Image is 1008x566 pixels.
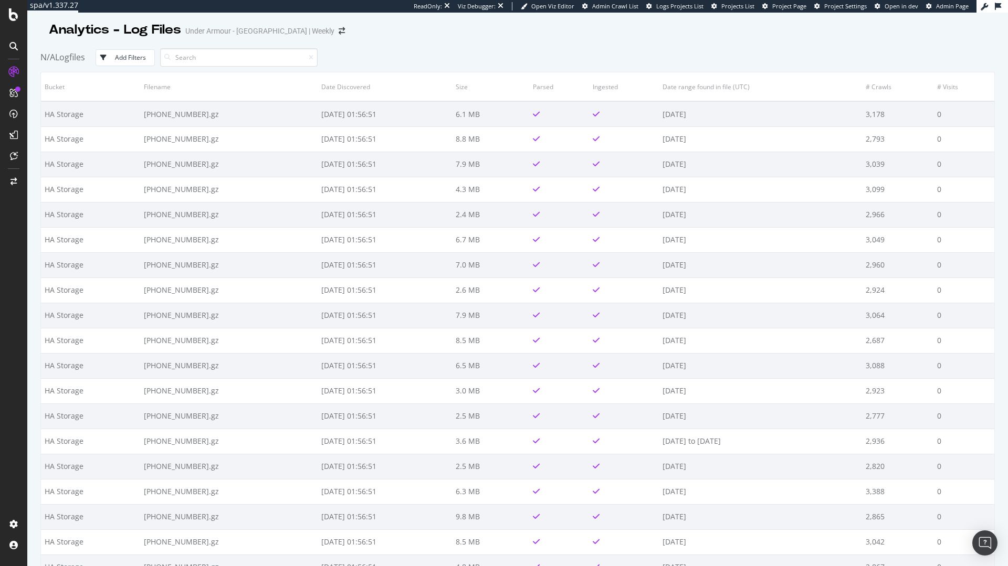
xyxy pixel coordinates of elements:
input: Search [160,48,318,67]
td: 3,042 [862,529,933,554]
td: 3.6 MB [452,429,529,454]
td: 0 [933,101,994,126]
th: Size [452,72,529,101]
td: HA Storage [41,328,140,353]
td: 3,178 [862,101,933,126]
td: [DATE] 01:56:51 [318,529,452,554]
td: [PHONE_NUMBER].gz [140,101,318,126]
td: HA Storage [41,303,140,328]
td: 0 [933,328,994,353]
td: [DATE] [659,227,862,252]
th: Bucket [41,72,140,101]
td: HA Storage [41,403,140,429]
td: 2,960 [862,252,933,277]
td: [DATE] 01:56:51 [318,227,452,252]
td: 0 [933,429,994,454]
td: [PHONE_NUMBER].gz [140,454,318,479]
td: [DATE] [659,303,862,328]
td: 0 [933,504,994,529]
td: 0 [933,152,994,177]
div: Open Intercom Messenger [972,530,997,556]
td: [DATE] 01:56:51 [318,378,452,403]
td: 2.6 MB [452,277,529,303]
button: Add Filters [96,49,155,66]
td: 2,966 [862,202,933,227]
td: [DATE] [659,126,862,152]
td: [DATE] 01:56:51 [318,454,452,479]
td: [DATE] 01:56:51 [318,303,452,328]
td: [DATE] 01:56:51 [318,202,452,227]
td: [PHONE_NUMBER].gz [140,303,318,328]
div: arrow-right-arrow-left [339,27,345,35]
span: N/A [40,51,55,63]
td: HA Storage [41,353,140,378]
a: Project Settings [814,2,867,10]
td: 7.9 MB [452,152,529,177]
td: [DATE] [659,328,862,353]
td: [DATE] 01:56:51 [318,504,452,529]
td: 2.5 MB [452,454,529,479]
td: HA Storage [41,529,140,554]
td: [PHONE_NUMBER].gz [140,252,318,277]
td: HA Storage [41,227,140,252]
td: HA Storage [41,479,140,504]
a: Admin Page [926,2,969,10]
td: [DATE] 01:56:51 [318,277,452,303]
td: HA Storage [41,252,140,277]
td: 3,388 [862,479,933,504]
td: [PHONE_NUMBER].gz [140,429,318,454]
td: 0 [933,227,994,252]
td: [DATE] [659,529,862,554]
td: 0 [933,454,994,479]
span: Logs Projects List [656,2,703,10]
td: 9.8 MB [452,504,529,529]
td: [DATE] [659,101,862,126]
td: 0 [933,277,994,303]
th: Ingested [589,72,659,101]
span: Admin Page [936,2,969,10]
td: 3.0 MB [452,378,529,403]
td: 2,923 [862,378,933,403]
td: [PHONE_NUMBER].gz [140,202,318,227]
td: [PHONE_NUMBER].gz [140,328,318,353]
td: 2,936 [862,429,933,454]
a: Open Viz Editor [521,2,574,10]
span: Open Viz Editor [531,2,574,10]
td: 6.1 MB [452,101,529,126]
span: Project Page [772,2,806,10]
td: [DATE] 01:56:51 [318,403,452,429]
td: 0 [933,177,994,202]
td: 2.4 MB [452,202,529,227]
td: [DATE] 01:56:51 [318,177,452,202]
td: [DATE] [659,378,862,403]
td: 8.8 MB [452,126,529,152]
td: [PHONE_NUMBER].gz [140,152,318,177]
td: 2,793 [862,126,933,152]
td: 7.0 MB [452,252,529,277]
td: HA Storage [41,504,140,529]
td: HA Storage [41,277,140,303]
td: 0 [933,479,994,504]
td: [PHONE_NUMBER].gz [140,529,318,554]
td: HA Storage [41,152,140,177]
td: 2.5 MB [452,403,529,429]
td: HA Storage [41,378,140,403]
td: [DATE] 01:56:51 [318,479,452,504]
a: Admin Crawl List [582,2,638,10]
div: Add Filters [115,53,146,62]
td: 3,088 [862,353,933,378]
td: 3,049 [862,227,933,252]
td: HA Storage [41,202,140,227]
span: Open in dev [885,2,918,10]
td: [DATE] to [DATE] [659,429,862,454]
td: 0 [933,529,994,554]
td: [PHONE_NUMBER].gz [140,277,318,303]
td: 6.7 MB [452,227,529,252]
td: [DATE] 01:56:51 [318,152,452,177]
span: Admin Crawl List [592,2,638,10]
td: [DATE] 01:56:51 [318,101,452,126]
th: # Crawls [862,72,933,101]
td: 0 [933,252,994,277]
th: Date range found in file (UTC) [659,72,862,101]
td: 0 [933,303,994,328]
